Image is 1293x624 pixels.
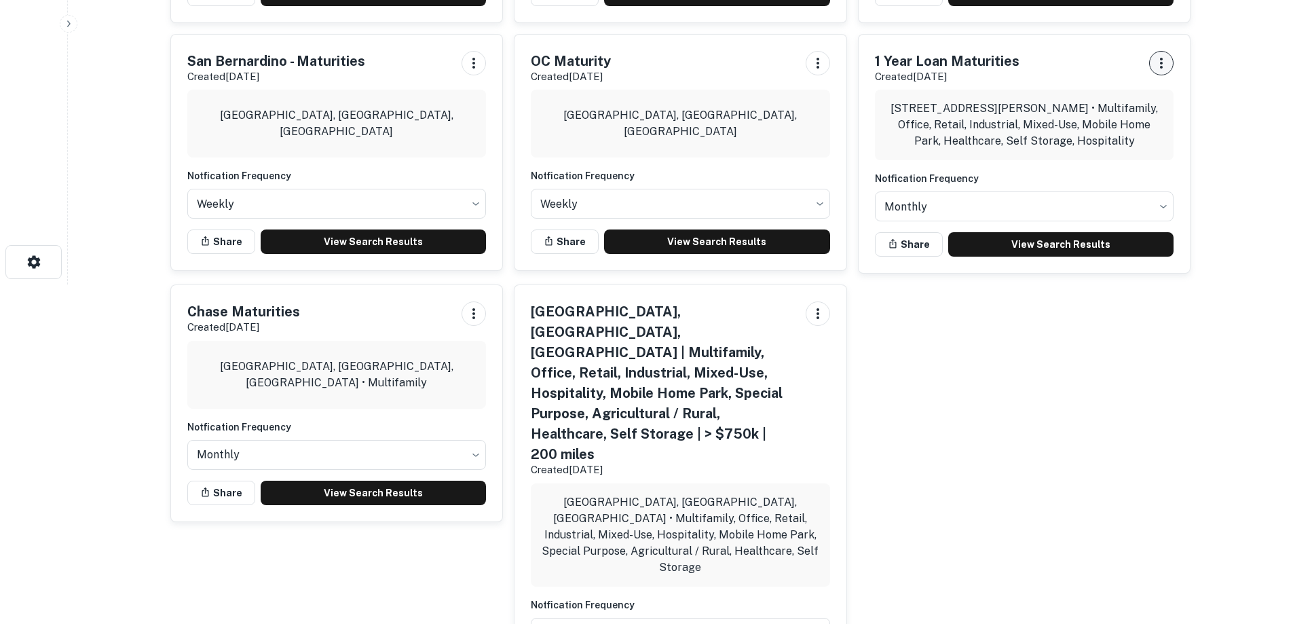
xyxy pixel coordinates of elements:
[875,69,1019,85] p: Created [DATE]
[531,51,611,71] h5: OC Maturity
[531,598,830,612] h6: Notfication Frequency
[187,230,255,254] button: Share
[531,168,830,183] h6: Notfication Frequency
[542,494,819,576] p: [GEOGRAPHIC_DATA], [GEOGRAPHIC_DATA], [GEOGRAPHIC_DATA] • Multifamily, Office, Retail, Industrial...
[198,359,476,391] p: [GEOGRAPHIC_DATA], [GEOGRAPHIC_DATA], [GEOGRAPHIC_DATA] • Multifamily
[531,462,795,478] p: Created [DATE]
[187,301,300,322] h5: Chase Maturities
[531,230,599,254] button: Share
[187,436,487,474] div: Without label
[875,232,943,257] button: Share
[187,420,487,435] h6: Notfication Frequency
[886,100,1163,149] p: [STREET_ADDRESS][PERSON_NAME] • Multifamily, Office, Retail, Industrial, Mixed-Use, Mobile Home P...
[187,168,487,183] h6: Notfication Frequency
[187,51,365,71] h5: San Bernardino - Maturities
[604,230,830,254] a: View Search Results
[531,185,830,223] div: Without label
[261,481,487,505] a: View Search Results
[875,187,1174,225] div: Without label
[531,69,611,85] p: Created [DATE]
[875,171,1174,186] h6: Notfication Frequency
[542,107,819,140] p: [GEOGRAPHIC_DATA], [GEOGRAPHIC_DATA], [GEOGRAPHIC_DATA]
[531,301,795,464] h5: [GEOGRAPHIC_DATA], [GEOGRAPHIC_DATA], [GEOGRAPHIC_DATA] | Multifamily, Office, Retail, Industrial...
[187,319,300,335] p: Created [DATE]
[875,51,1019,71] h5: 1 Year Loan Maturities
[261,230,487,254] a: View Search Results
[948,232,1174,257] a: View Search Results
[187,185,487,223] div: Without label
[187,69,365,85] p: Created [DATE]
[1225,515,1293,581] iframe: Chat Widget
[198,107,476,140] p: [GEOGRAPHIC_DATA], [GEOGRAPHIC_DATA], [GEOGRAPHIC_DATA]
[187,481,255,505] button: Share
